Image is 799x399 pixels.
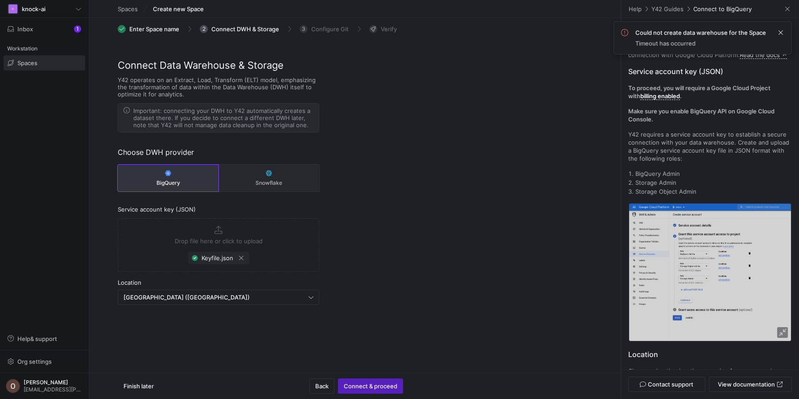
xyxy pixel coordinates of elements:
a: Read the docs ↗ [740,51,787,59]
span: Timeout has occurred [635,40,766,47]
span: Location [118,279,141,286]
button: Finish later [118,378,160,394]
p: Storage Admin [635,179,792,187]
span: Y42 operates on an Extract, Load, Transform (ELT) model, emphasizing the transformation of data w... [118,76,319,98]
span: Inbox [17,25,33,33]
button: BigQuery [118,165,218,191]
span: Spaces [17,59,37,66]
span: Choose DWH provider [118,147,319,158]
h2: Service account key (JSON) [628,66,792,77]
p: Storage Object Admin [635,187,792,195]
span: Create new Space [153,5,204,12]
button: Help& support [4,331,85,346]
button: Contact support [628,377,705,392]
p: Y42 requires a service account key to establish a secure connection with your data warehouse. Cre... [628,130,792,162]
button: 2Connect DWH & Storage [200,25,279,33]
p: Choose a hosting location or region for your space's BigQuery dataset. [628,367,792,383]
div: 1 [74,25,81,33]
a: Connect to BigQuery [693,5,752,13]
span: [GEOGRAPHIC_DATA] ([GEOGRAPHIC_DATA]) [124,294,250,301]
a: Org settings [4,359,85,366]
button: Snowflake [218,165,319,191]
button: Enter Space name [118,25,179,33]
img: Screenshot of GCP IAM with required service account roles. [629,204,791,341]
h2: Location [628,349,792,360]
span: Could not create data warehouse for the Space [635,29,766,36]
span: Back [315,382,329,390]
span: knock-ai [22,5,45,12]
div: K [8,4,17,13]
span: View documentation [718,381,775,388]
b: To proceed, you will require a Google Cloud Project with [628,84,770,100]
a: Spaces [4,55,85,71]
button: Connect & proceed [338,378,403,394]
button: Org settings [4,354,85,369]
b: Make sure you enable BigQuery API on Google Cloud Console. [628,108,774,123]
span: Enter Space name [129,25,179,33]
img: https://lh3.googleusercontent.com/a/ACg8ocLm89enmOBk0swAlxJ-endMSNcU5pZRoXAR-TPI8cKk-uTK6w=s96-c [6,379,20,393]
div: Workstation [4,42,85,55]
span: Keyfile.json [202,254,233,262]
span: Org settings [17,358,52,365]
a: Help [628,5,642,13]
a: billing enabled [640,92,680,100]
span: Connect DWH & Storage [211,25,279,33]
span: Drop file here or click to upload [175,237,263,245]
b: . [680,92,682,100]
span: BigQuery [121,180,215,186]
button: Inbox1 [4,21,85,37]
span: [EMAIL_ADDRESS][PERSON_NAME][DOMAIN_NAME] [24,387,83,393]
span: Contact support [648,381,693,388]
button: https://lh3.googleusercontent.com/a/ACg8ocLm89enmOBk0swAlxJ-endMSNcU5pZRoXAR-TPI8cKk-uTK6w=s96-c[... [4,377,85,395]
b: billing enabled [640,92,680,100]
button: Back [309,378,334,394]
span: Snowflake [222,180,316,186]
p: Service account key (JSON) [118,206,319,213]
span: Connect Data Warehouse & Storage [118,58,319,73]
a: Y42 Guides [651,5,684,13]
span: Connect & proceed [344,382,397,390]
a: View documentation [709,377,792,392]
span: Important: connecting your DWH to Y42 automatically creates a dataset there. If you decide to con... [133,107,313,129]
span: [PERSON_NAME] [24,379,83,386]
a: Spaces [118,5,138,12]
span: 2 [202,26,206,32]
span: Finish later [124,382,154,390]
button: Drop file here or click to uploadKeyfile.json [118,219,319,271]
p: BigQuery Admin [635,170,792,178]
span: Help & support [17,335,57,342]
